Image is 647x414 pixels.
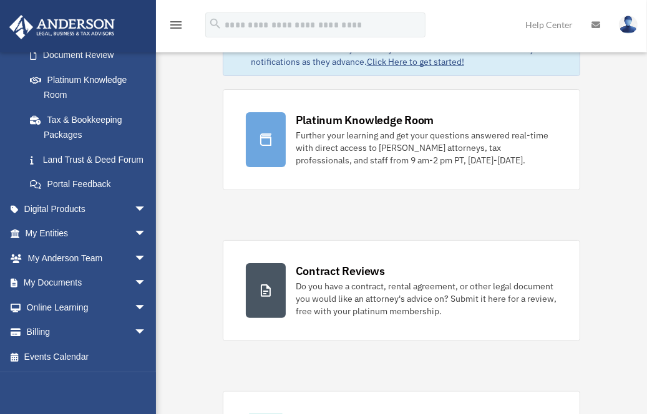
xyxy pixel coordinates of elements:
a: Portal Feedback [17,172,165,197]
a: Click Here to get started! [367,56,464,67]
span: arrow_drop_down [134,320,159,345]
a: My Documentsarrow_drop_down [9,271,165,296]
a: menu [168,22,183,32]
div: Further your learning and get your questions answered real-time with direct access to [PERSON_NAM... [296,129,558,166]
span: arrow_drop_down [134,295,159,320]
span: arrow_drop_down [134,196,159,222]
a: Land Trust & Deed Forum [17,147,165,172]
a: Platinum Knowledge Room Further your learning and get your questions answered real-time with dire... [223,89,581,190]
a: Contract Reviews Do you have a contract, rental agreement, or other legal document you would like... [223,240,581,341]
a: Events Calendar [9,344,165,369]
span: arrow_drop_down [134,246,159,271]
a: Platinum Knowledge Room [17,67,165,107]
a: My Anderson Teamarrow_drop_down [9,246,165,271]
i: search [208,17,222,31]
div: Do you have a contract, rental agreement, or other legal document you would like an attorney's ad... [296,280,558,317]
a: Billingarrow_drop_down [9,320,165,345]
a: Document Review [17,43,165,68]
span: arrow_drop_down [134,221,159,247]
a: Digital Productsarrow_drop_down [9,196,165,221]
img: User Pic [619,16,638,34]
div: Contract Reviews [296,263,385,279]
a: My Entitiesarrow_drop_down [9,221,165,246]
img: Anderson Advisors Platinum Portal [6,15,119,39]
a: Online Learningarrow_drop_down [9,295,165,320]
div: Platinum Knowledge Room [296,112,434,128]
a: Tax & Bookkeeping Packages [17,107,165,147]
i: menu [168,17,183,32]
span: arrow_drop_down [134,271,159,296]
